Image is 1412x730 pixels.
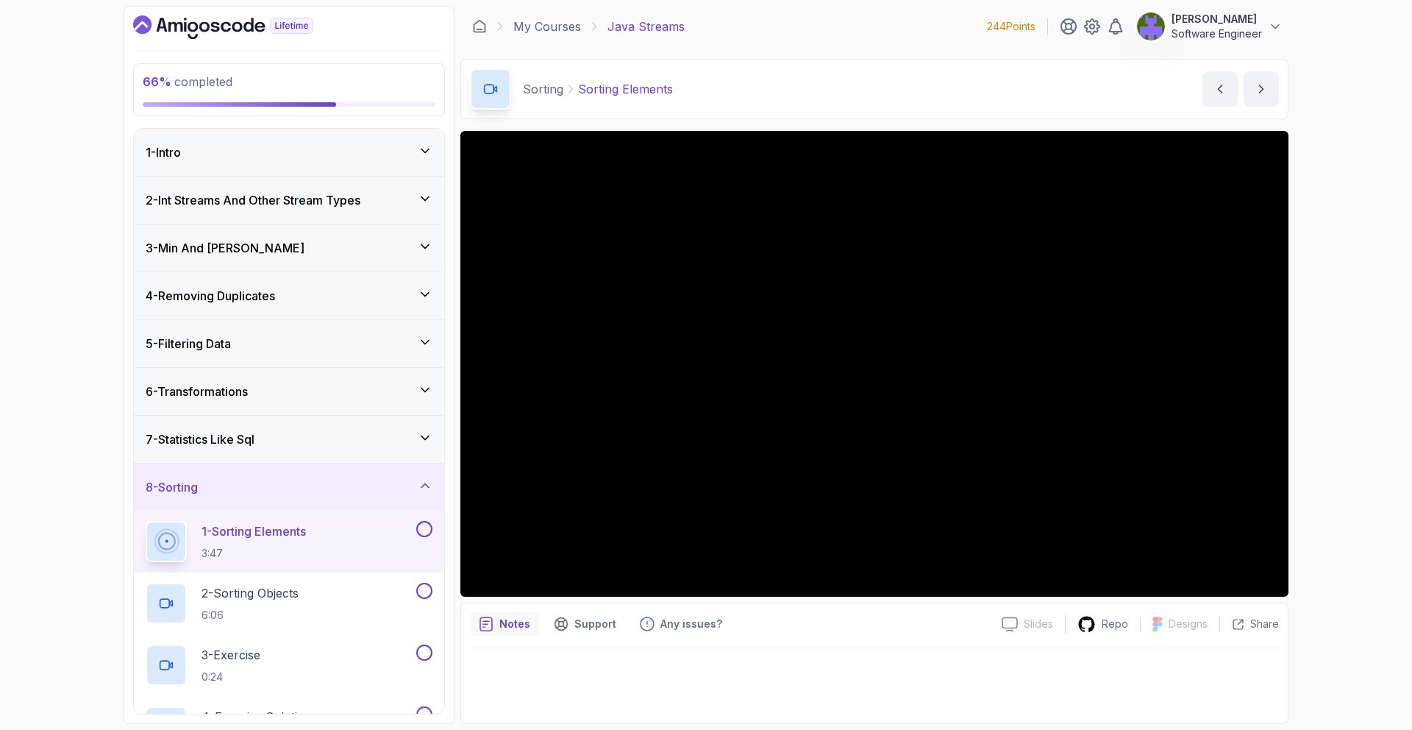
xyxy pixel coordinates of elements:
[1172,12,1262,26] p: [PERSON_NAME]
[143,74,171,89] span: 66 %
[631,612,731,636] button: Feedback button
[146,335,231,352] h3: 5 - Filtering Data
[472,19,487,34] a: Dashboard
[133,15,347,39] a: Dashboard
[202,608,299,623] p: 6:06
[660,617,722,631] p: Any issues?
[1244,71,1279,107] button: next content
[1202,71,1238,107] button: previous content
[134,368,444,415] button: 6-Transformations
[146,478,198,496] h3: 8 - Sorting
[146,645,432,686] button: 3-Exercise0:24
[134,224,444,272] button: 3-Min And [PERSON_NAME]
[987,19,1035,34] p: 244 Points
[578,80,673,98] p: Sorting Elements
[202,646,260,664] p: 3 - Exercise
[574,617,616,631] p: Support
[1136,12,1283,41] button: user profile image[PERSON_NAME]Software Engineer
[460,131,1288,597] iframe: 1 - Sorting Elements
[202,708,312,726] p: 4 - Exercise Solution
[143,74,232,89] span: completed
[134,320,444,367] button: 5-Filtering Data
[134,464,444,511] button: 8-Sorting
[513,18,581,35] a: My Courses
[202,584,299,602] p: 2 - Sorting Objects
[146,287,275,305] h3: 4 - Removing Duplicates
[146,430,254,448] h3: 7 - Statistics Like Sql
[470,612,539,636] button: notes button
[1066,615,1140,634] a: Repo
[134,129,444,176] button: 1-Intro
[146,583,432,624] button: 2-Sorting Objects6:06
[202,670,260,684] p: 0:24
[1250,617,1279,631] p: Share
[1137,13,1165,40] img: user profile image
[146,239,304,257] h3: 3 - Min And [PERSON_NAME]
[134,272,444,319] button: 4-Removing Duplicates
[146,191,360,209] h3: 2 - Int Streams And Other Stream Types
[134,177,444,224] button: 2-Int Streams And Other Stream Types
[146,383,248,400] h3: 6 - Transformations
[1169,617,1208,631] p: Designs
[1172,26,1262,41] p: Software Engineer
[202,522,306,540] p: 1 - Sorting Elements
[146,143,181,161] h3: 1 - Intro
[1024,617,1053,631] p: Slides
[134,416,444,463] button: 7-Statistics Like Sql
[545,612,625,636] button: Support button
[523,80,563,98] p: Sorting
[202,546,306,561] p: 3:47
[607,18,685,35] p: Java Streams
[1219,617,1279,631] button: Share
[146,521,432,562] button: 1-Sorting Elements3:47
[1102,617,1128,631] p: Repo
[499,617,530,631] p: Notes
